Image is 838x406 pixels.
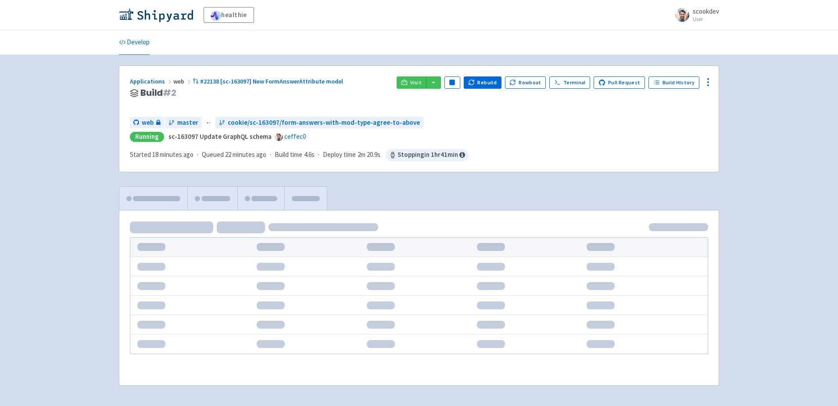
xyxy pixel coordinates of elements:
a: Visit [397,76,426,89]
span: # 2 [163,87,176,99]
a: Applications [130,77,173,85]
div: · · · [130,149,469,161]
span: Stopping in 1 hr 41 min [386,149,469,161]
button: Pause [444,76,460,89]
strong: sc-163097 Update GraphQL schema [168,132,272,141]
span: master [177,118,198,128]
span: scookdev [693,7,719,15]
span: 4.6s [304,150,315,160]
a: #22138 [sc-163097] New FormAnswerAttribute model [193,77,344,85]
button: Rebuild [464,76,501,89]
a: Pull Request [594,76,645,89]
time: 18 minutes ago [152,150,193,159]
span: cookie/sc-163097/form-answers-with-mod-type-agree-to-above [228,118,420,128]
a: Build History [648,76,699,89]
div: Running [130,132,164,142]
a: scookdev User [670,8,719,22]
a: Develop [119,30,150,55]
span: ← [205,118,212,128]
a: healthie [204,7,254,23]
span: web [173,77,193,85]
button: Rowboat [505,76,546,89]
a: master [165,117,202,129]
time: 22 minutes ago [225,150,266,159]
span: web [142,118,154,128]
small: User [693,16,719,22]
a: cookie/sc-163097/form-answers-with-mod-type-agree-to-above [215,117,423,129]
span: Deploy time [323,150,356,160]
a: web [130,117,164,129]
span: Started [130,150,193,159]
a: Terminal [549,76,590,89]
span: Build [140,88,176,98]
span: 2m 20.9s [358,150,380,160]
span: Visit [410,79,422,86]
img: Shipyard logo [119,8,193,22]
span: Queued [202,150,266,159]
span: Build time [275,150,302,160]
a: ceffec0 [284,132,306,141]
